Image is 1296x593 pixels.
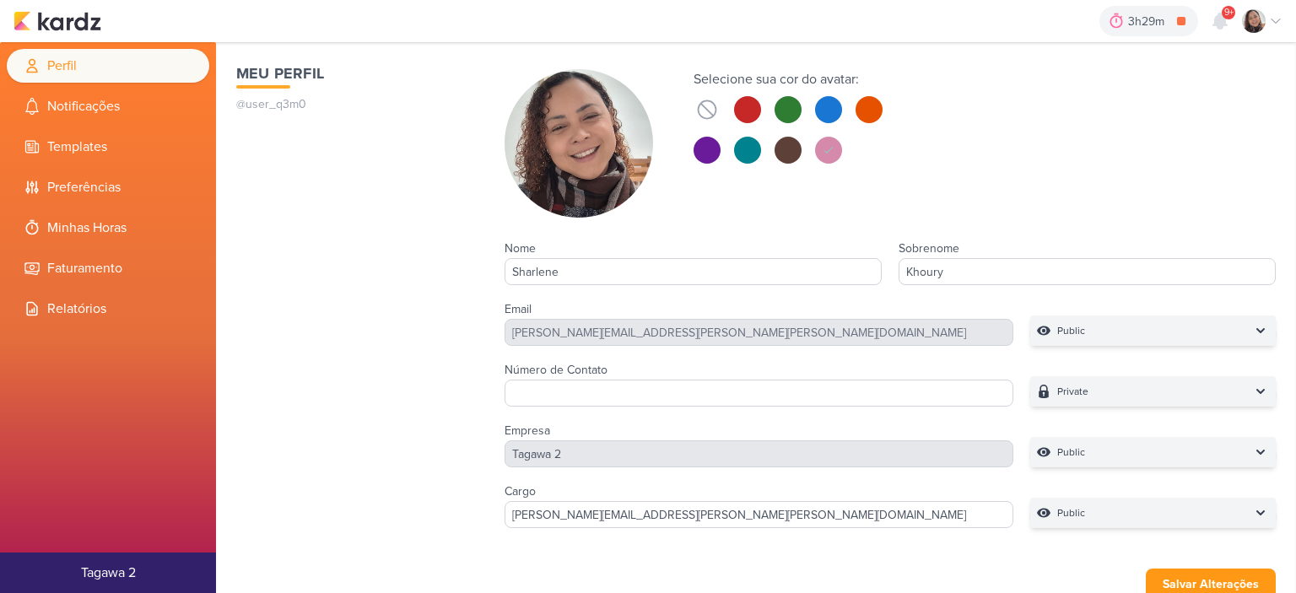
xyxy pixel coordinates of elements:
button: Public [1030,437,1276,467]
label: Sobrenome [899,241,959,256]
div: 3h29m [1128,13,1169,30]
img: Sharlene Khoury [1242,9,1266,33]
label: Número de Contato [505,363,607,377]
div: Selecione sua cor do avatar: [694,69,883,89]
img: Sharlene Khoury [505,69,653,218]
li: Relatórios [7,292,209,326]
label: Email [505,302,532,316]
p: @user_q3m0 [236,95,471,113]
button: Public [1030,315,1276,346]
p: Private [1057,383,1088,400]
button: Private [1030,376,1276,407]
li: Preferências [7,170,209,204]
span: 9+ [1224,6,1234,19]
p: Public [1057,444,1085,461]
li: Minhas Horas [7,211,209,245]
label: Empresa [505,423,550,438]
p: Public [1057,504,1085,521]
li: Templates [7,130,209,164]
li: Faturamento [7,251,209,285]
label: Nome [505,241,536,256]
h1: Meu Perfil [236,62,471,85]
li: Notificações [7,89,209,123]
p: Public [1057,322,1085,339]
label: Cargo [505,484,536,499]
li: Perfil [7,49,209,83]
button: Public [1030,498,1276,528]
img: kardz.app [13,11,101,31]
div: [PERSON_NAME][EMAIL_ADDRESS][PERSON_NAME][PERSON_NAME][DOMAIN_NAME] [505,319,1013,346]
